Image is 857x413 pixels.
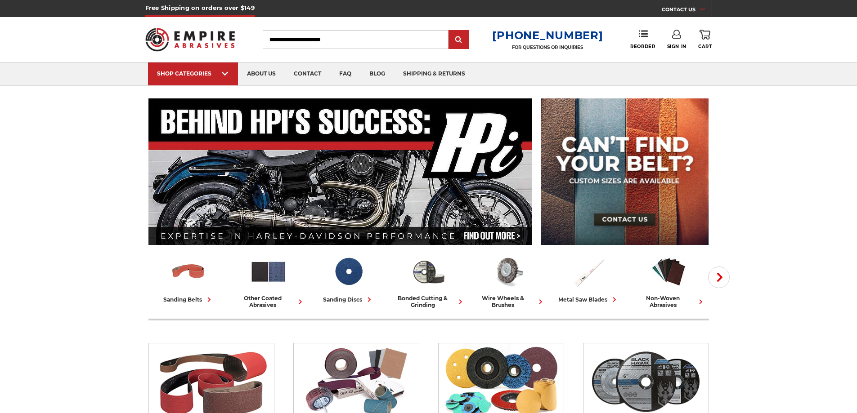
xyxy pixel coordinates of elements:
div: non-woven abrasives [633,295,705,308]
div: metal saw blades [558,295,619,304]
img: promo banner for custom belts. [541,98,709,245]
a: [PHONE_NUMBER] [492,29,603,42]
a: faq [330,62,360,85]
a: CONTACT US [662,4,712,17]
img: Wire Wheels & Brushes [490,253,527,290]
img: Metal Saw Blades [570,253,607,290]
span: Cart [698,44,712,49]
p: FOR QUESTIONS OR INQUIRIES [492,44,603,50]
img: Bonded Cutting & Grinding [410,253,447,290]
div: bonded cutting & grinding [392,295,465,308]
a: contact [285,62,330,85]
div: sanding belts [163,295,214,304]
div: sanding discs [323,295,374,304]
div: other coated abrasives [232,295,305,308]
button: Next [708,266,730,288]
img: Empire Abrasives [145,22,235,57]
a: sanding discs [312,253,385,304]
img: Other Coated Abrasives [250,253,287,290]
a: other coated abrasives [232,253,305,308]
div: wire wheels & brushes [472,295,545,308]
span: Sign In [667,44,686,49]
img: Banner for an interview featuring Horsepower Inc who makes Harley performance upgrades featured o... [148,98,532,245]
a: Reorder [630,30,655,49]
img: Sanding Belts [170,253,207,290]
img: Sanding Discs [330,253,367,290]
a: wire wheels & brushes [472,253,545,308]
span: Reorder [630,44,655,49]
div: SHOP CATEGORIES [157,70,229,77]
a: metal saw blades [552,253,625,304]
a: bonded cutting & grinding [392,253,465,308]
a: Cart [698,30,712,49]
input: Submit [450,31,468,49]
a: about us [238,62,285,85]
a: sanding belts [152,253,225,304]
img: Non-woven Abrasives [650,253,687,290]
a: shipping & returns [394,62,474,85]
a: blog [360,62,394,85]
a: non-woven abrasives [633,253,705,308]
